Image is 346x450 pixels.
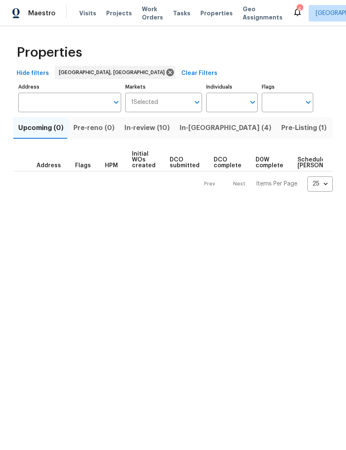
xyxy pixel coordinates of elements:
[18,122,63,134] span: Upcoming (0)
[196,176,333,192] nav: Pagination Navigation
[170,157,200,168] span: DCO submitted
[181,68,217,79] span: Clear Filters
[125,84,202,89] label: Markets
[206,84,258,89] label: Individuals
[191,96,203,108] button: Open
[243,5,283,22] span: Geo Assignments
[106,9,132,17] span: Projects
[256,157,283,168] span: D0W complete
[178,66,221,81] button: Clear Filters
[28,9,56,17] span: Maestro
[132,151,156,168] span: Initial WOs created
[55,66,175,79] div: [GEOGRAPHIC_DATA], [GEOGRAPHIC_DATA]
[124,122,170,134] span: In-review (10)
[17,48,82,57] span: Properties
[200,9,233,17] span: Properties
[281,122,327,134] span: Pre-Listing (1)
[297,5,302,13] div: 4
[256,180,297,188] p: Items Per Page
[110,96,122,108] button: Open
[247,96,258,108] button: Open
[17,68,49,79] span: Hide filters
[297,157,344,168] span: Scheduled [PERSON_NAME]
[105,163,118,168] span: HPM
[73,122,115,134] span: Pre-reno (0)
[59,68,168,77] span: [GEOGRAPHIC_DATA], [GEOGRAPHIC_DATA]
[79,9,96,17] span: Visits
[37,163,61,168] span: Address
[18,84,121,89] label: Address
[262,84,313,89] label: Flags
[180,122,271,134] span: In-[GEOGRAPHIC_DATA] (4)
[142,5,163,22] span: Work Orders
[302,96,314,108] button: Open
[307,173,333,195] div: 25
[75,163,91,168] span: Flags
[13,66,52,81] button: Hide filters
[173,10,190,16] span: Tasks
[214,157,241,168] span: DCO complete
[131,99,158,106] span: 1 Selected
